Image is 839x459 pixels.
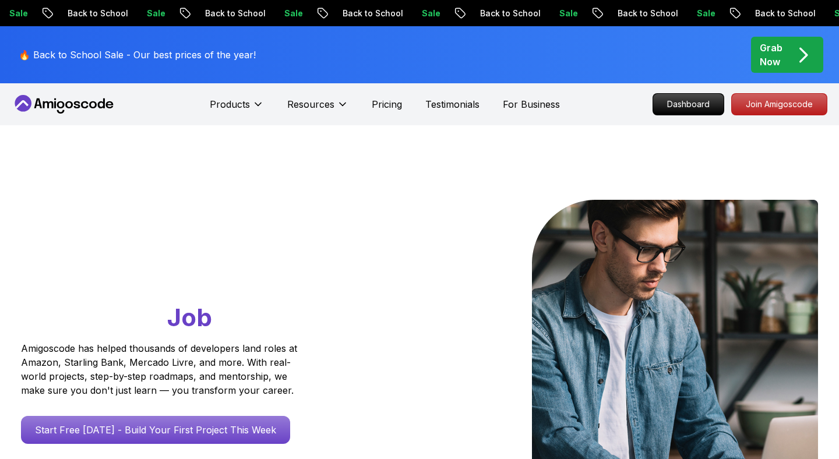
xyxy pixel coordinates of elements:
[425,97,480,111] a: Testimonials
[598,8,678,19] p: Back to School
[678,8,715,19] p: Sale
[653,94,724,115] p: Dashboard
[287,97,334,111] p: Resources
[287,97,348,121] button: Resources
[186,8,265,19] p: Back to School
[461,8,540,19] p: Back to School
[210,97,250,111] p: Products
[732,94,827,115] p: Join Amigoscode
[736,8,815,19] p: Back to School
[503,97,560,111] a: For Business
[167,302,212,332] span: Job
[731,93,827,115] a: Join Amigoscode
[372,97,402,111] a: Pricing
[653,93,724,115] a: Dashboard
[128,8,165,19] p: Sale
[21,416,290,444] a: Start Free [DATE] - Build Your First Project This Week
[540,8,577,19] p: Sale
[21,341,301,397] p: Amigoscode has helped thousands of developers land roles at Amazon, Starling Bank, Mercado Livre,...
[48,8,128,19] p: Back to School
[760,41,782,69] p: Grab Now
[19,48,256,62] p: 🔥 Back to School Sale - Our best prices of the year!
[323,8,403,19] p: Back to School
[210,97,264,121] button: Products
[265,8,302,19] p: Sale
[403,8,440,19] p: Sale
[21,200,342,334] h1: Go From Learning to Hired: Master Java, Spring Boot & Cloud Skills That Get You the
